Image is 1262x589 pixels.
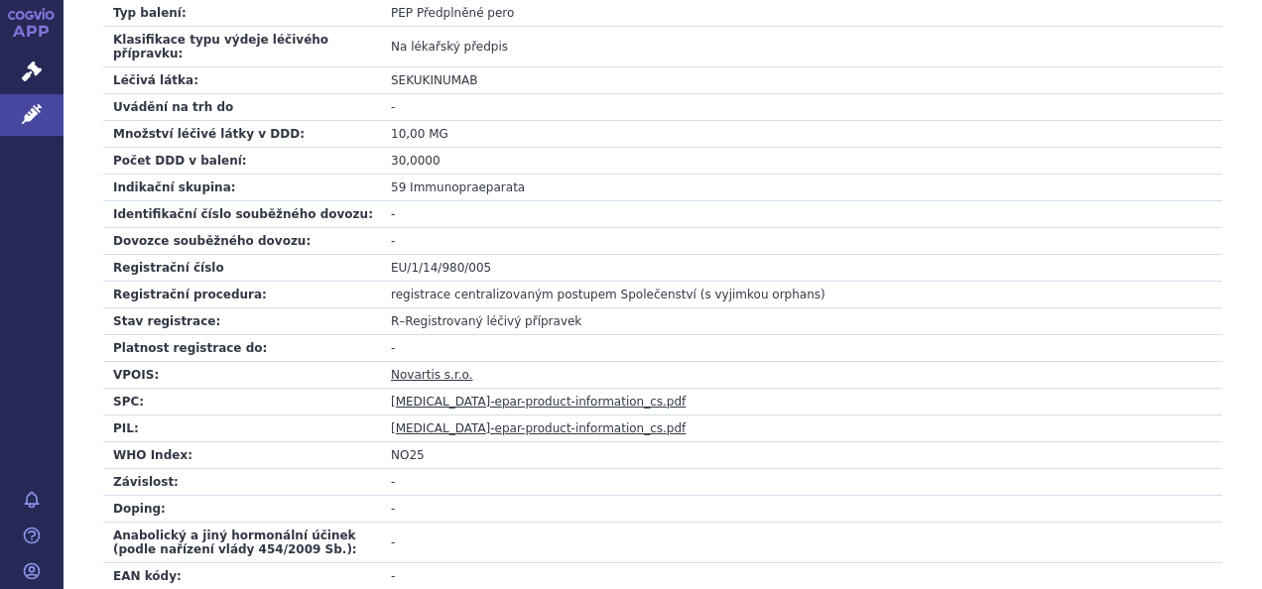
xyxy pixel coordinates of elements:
td: - [381,334,1222,361]
td: Na lékařský předpis [381,27,1222,67]
span: R [391,314,399,328]
td: Anabolický a jiný hormonální účinek (podle nařízení vlády 454/2009 Sb.): [103,522,381,562]
td: EAN kódy: [103,562,381,589]
td: Doping: [103,495,381,522]
span: PEP [391,6,413,20]
td: WHO Index: [103,441,381,468]
a: [MEDICAL_DATA]-epar-product-information_cs.pdf [391,395,686,409]
td: NO25 [381,441,1222,468]
span: 59 [391,180,406,194]
span: 10,00 [391,127,425,141]
span: MG [429,127,448,141]
td: - [381,227,1222,254]
td: Uvádění na trh do [103,94,381,121]
td: Dovozce souběžného dovozu: [103,227,381,254]
td: EU/1/14/980/005 [381,254,1222,281]
a: Novartis s.r.o. [391,368,472,382]
td: SPC: [103,388,381,414]
td: - [381,94,1222,121]
td: - [381,562,1222,589]
td: SEKUKINUMAB [381,67,1222,94]
span: Registrovaný léčivý přípravek [405,314,581,328]
td: - [381,522,1222,562]
td: Stav registrace: [103,307,381,334]
td: Množství léčivé látky v DDD: [103,121,381,148]
td: Registrační číslo [103,254,381,281]
td: Závislost: [103,468,381,495]
td: - [381,495,1222,522]
td: – [381,307,1222,334]
td: Registrační procedura: [103,281,381,307]
span: Předplněné pero [417,6,514,20]
td: registrace centralizovaným postupem Společenství (s vyjimkou orphans) [381,281,1222,307]
td: Identifikační číslo souběžného dovozu: [103,201,381,228]
td: Platnost registrace do: [103,334,381,361]
td: Počet DDD v balení: [103,148,381,175]
td: - [381,201,1222,228]
td: Léčivá látka: [103,67,381,94]
td: PIL: [103,414,381,441]
a: [MEDICAL_DATA]-epar-product-information_cs.pdf [391,421,686,435]
td: 30,0000 [381,148,1222,175]
td: Indikační skupina: [103,175,381,201]
td: - [381,468,1222,495]
span: Immunopraeparata [410,180,525,194]
td: VPOIS: [103,361,381,388]
td: Klasifikace typu výdeje léčivého přípravku: [103,27,381,67]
